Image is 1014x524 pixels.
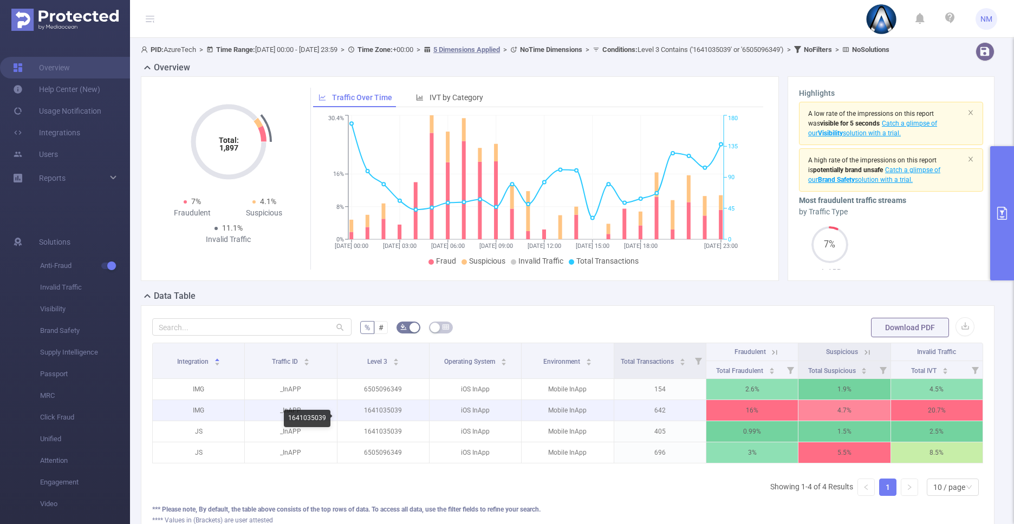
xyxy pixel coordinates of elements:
[917,348,956,356] span: Invalid Traffic
[614,400,706,421] p: 642
[799,196,906,205] b: Most fraudulent traffic streams
[967,109,974,116] i: icon: close
[337,45,348,54] span: >
[808,156,937,164] span: A high rate of the impressions on this report
[303,357,309,360] i: icon: caret-up
[863,484,869,490] i: icon: left
[153,421,244,442] p: JS
[875,361,890,378] i: Filter menu
[152,505,983,514] div: *** Please note, By default, the table above consists of the top rows of data. To access all data...
[365,323,370,332] span: %
[966,484,972,492] i: icon: down
[40,320,130,342] span: Brand Safety
[13,122,80,143] a: Integrations
[196,45,206,54] span: >
[852,45,889,54] b: No Solutions
[602,45,784,54] span: Level 3 Contains ('1641035039' or '6505096349')
[624,243,658,250] tspan: [DATE] 18:00
[416,94,424,101] i: icon: bar-chart
[706,379,798,399] p: 2.6%
[799,266,860,277] p: _InAPP
[222,224,243,232] span: 11.1%
[891,400,983,421] p: 20.7%
[337,400,429,421] p: 1641035039
[214,357,220,363] div: Sort
[798,379,890,399] p: 1.9%
[518,257,563,265] span: Invalid Traffic
[444,358,497,365] span: Operating System
[433,45,500,54] u: 5 Dimensions Applied
[820,120,880,127] b: visible for 5 seconds
[218,136,238,145] tspan: Total:
[586,357,592,363] div: Sort
[318,94,326,101] i: icon: line-chart
[151,45,164,54] b: PID:
[500,357,507,363] div: Sort
[13,143,58,165] a: Users
[942,370,948,373] i: icon: caret-down
[906,484,913,490] i: icon: right
[229,207,301,219] div: Suspicious
[522,379,613,399] p: Mobile InApp
[891,442,983,463] p: 8.5%
[245,400,336,421] p: _InAPP
[272,358,300,365] span: Traffic ID
[967,107,974,119] button: icon: close
[543,358,582,365] span: Environment
[614,421,706,442] p: 405
[871,318,949,337] button: Download PDF
[39,231,70,253] span: Solutions
[430,93,483,102] span: IVT by Category
[500,45,510,54] span: >
[811,240,848,249] span: 7%
[153,442,244,463] p: JS
[706,400,798,421] p: 16%
[799,88,983,99] h3: Highlights
[393,357,399,360] i: icon: caret-up
[880,479,896,495] a: 1
[500,361,506,364] i: icon: caret-down
[728,236,731,243] tspan: 0
[614,442,706,463] p: 696
[153,379,244,399] p: IMG
[528,243,561,250] tspan: [DATE] 12:00
[11,9,119,31] img: Protected Media
[879,479,896,496] li: 1
[303,361,309,364] i: icon: caret-down
[911,367,938,375] span: Total IVT
[691,343,706,378] i: Filter menu
[728,205,734,212] tspan: 45
[933,479,965,495] div: 10 / page
[769,370,775,373] i: icon: caret-down
[284,410,330,427] div: 1641035039
[383,243,417,250] tspan: [DATE] 03:00
[832,45,842,54] span: >
[679,357,686,363] div: Sort
[400,324,407,330] i: icon: bg-colors
[901,479,918,496] li: Next Page
[141,46,151,53] i: icon: user
[379,323,383,332] span: #
[214,357,220,360] i: icon: caret-up
[393,357,399,363] div: Sort
[769,366,775,369] i: icon: caret-up
[522,400,613,421] p: Mobile InApp
[586,361,591,364] i: icon: caret-down
[942,366,948,372] div: Sort
[798,421,890,442] p: 1.5%
[40,493,130,515] span: Video
[192,234,264,245] div: Invalid Traffic
[39,167,66,189] a: Reports
[576,243,609,250] tspan: [DATE] 15:00
[706,421,798,442] p: 0.99%
[808,166,883,174] span: is
[942,366,948,369] i: icon: caret-up
[799,206,983,218] div: by Traffic Type
[13,57,70,78] a: Overview
[157,207,229,219] div: Fraudulent
[967,156,974,162] i: icon: close
[522,442,613,463] p: Mobile InApp
[335,243,368,250] tspan: [DATE] 00:00
[303,357,310,363] div: Sort
[967,361,983,378] i: Filter menu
